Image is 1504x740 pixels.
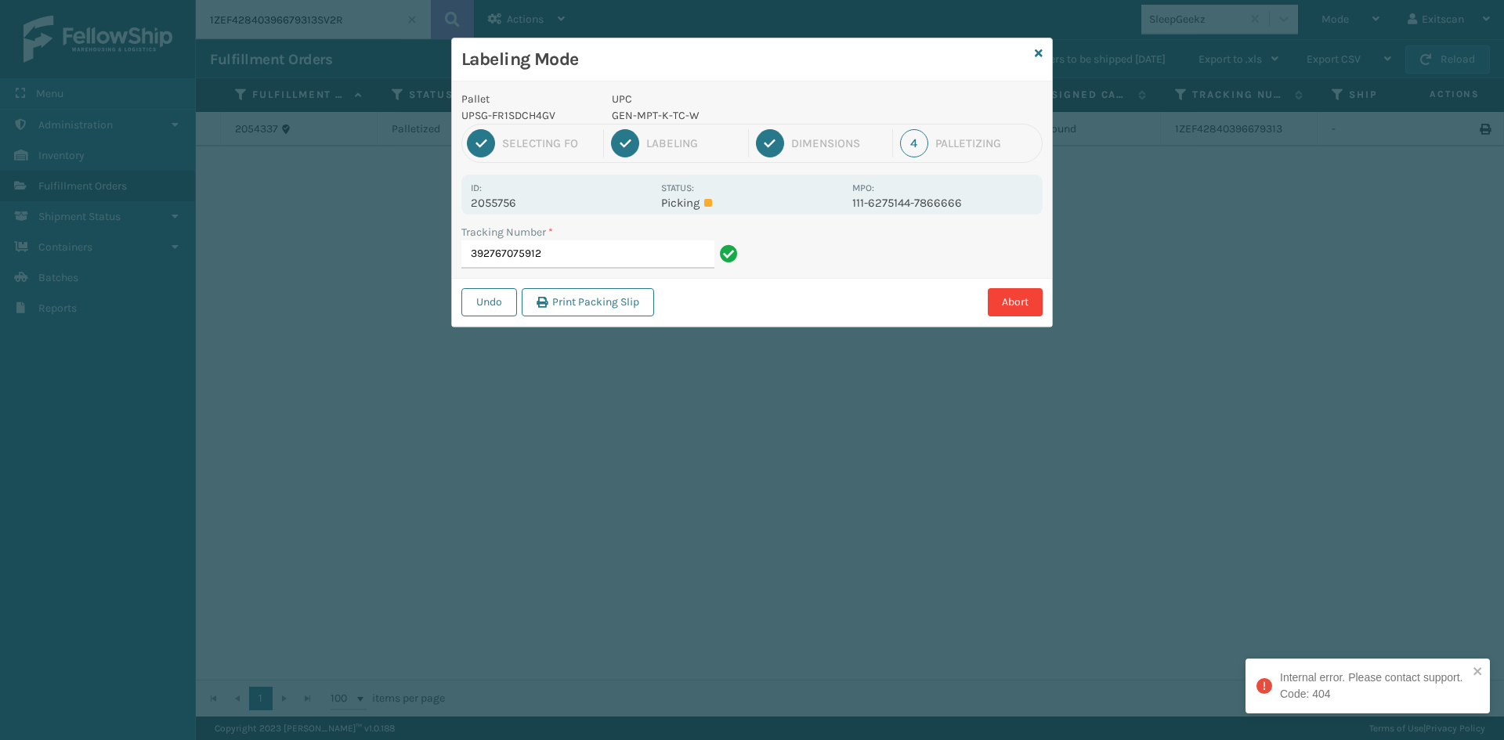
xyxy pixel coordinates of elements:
label: Id: [471,182,482,193]
label: MPO: [852,182,874,193]
p: UPC [612,91,843,107]
div: Selecting FO [502,136,596,150]
p: GEN-MPT-K-TC-W [612,107,843,124]
div: 1 [467,129,495,157]
div: 2 [611,129,639,157]
p: Picking [661,196,842,210]
div: Dimensions [791,136,885,150]
label: Tracking Number [461,224,553,240]
button: close [1473,665,1484,680]
p: Pallet [461,91,593,107]
p: 111-6275144-7866666 [852,196,1033,210]
button: Print Packing Slip [522,288,654,316]
div: Palletizing [935,136,1037,150]
p: UPSG-FR1SDCH4GV [461,107,593,124]
h3: Labeling Mode [461,48,1029,71]
div: 3 [756,129,784,157]
label: Status: [661,182,694,193]
div: Labeling [646,136,740,150]
div: 4 [900,129,928,157]
p: 2055756 [471,196,652,210]
button: Undo [461,288,517,316]
div: Internal error. Please contact support. Code: 404 [1280,670,1468,702]
button: Abort [988,288,1043,316]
